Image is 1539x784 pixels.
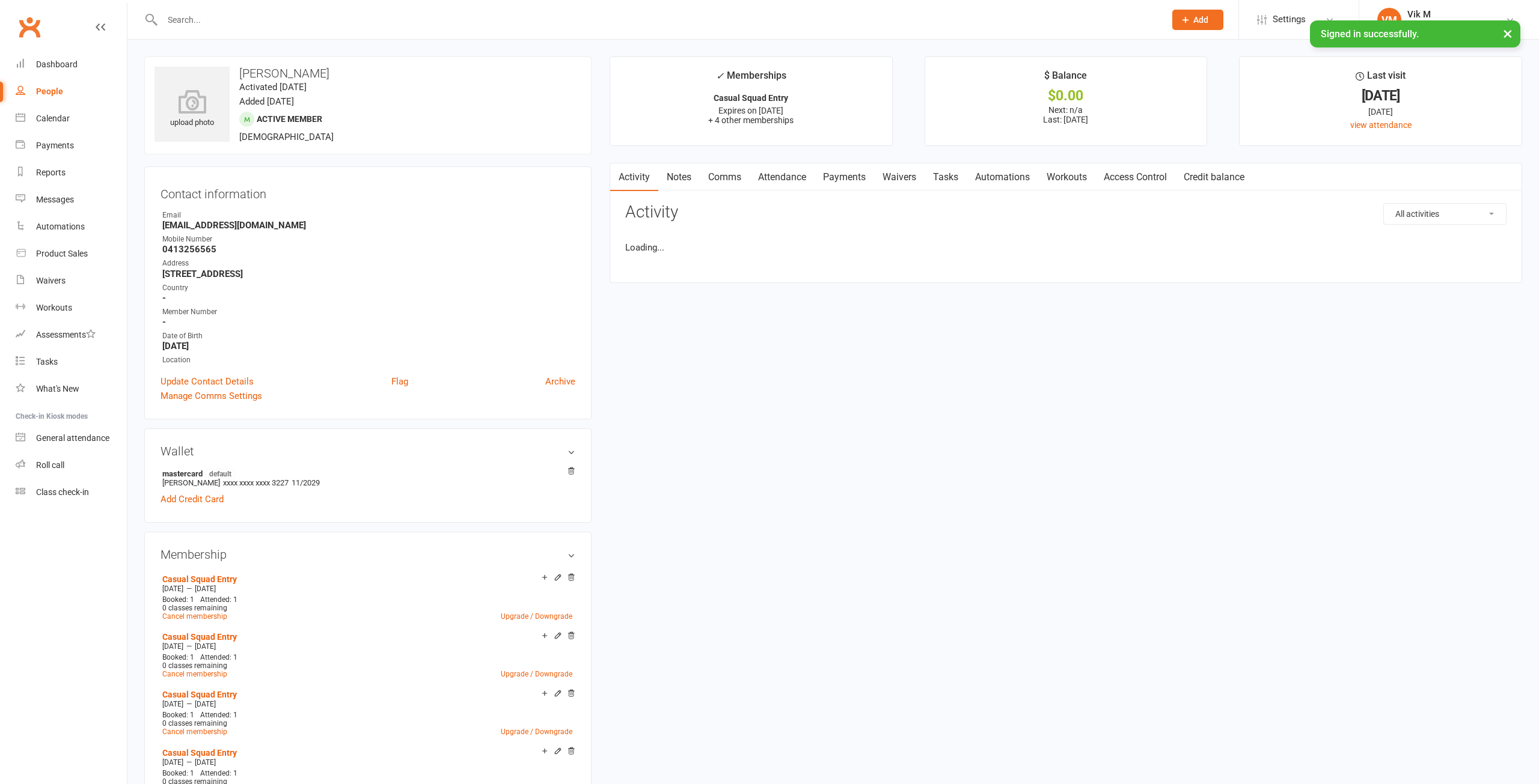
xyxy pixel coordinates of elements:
[36,87,63,96] div: People
[391,374,408,389] a: Flag
[16,105,127,132] a: Calendar
[936,90,1196,102] div: $0.00
[200,653,237,661] span: Attended: 1
[625,203,1507,222] h3: Activity
[610,163,658,191] a: Activity
[162,220,575,231] strong: [EMAIL_ADDRESS][DOMAIN_NAME]
[162,258,575,269] div: Address
[162,700,183,708] span: [DATE]
[36,460,64,470] div: Roll call
[700,163,750,191] a: Comms
[162,330,575,342] div: Date of Birth
[750,163,815,191] a: Attendance
[36,141,74,150] div: Payments
[1250,90,1511,102] div: [DATE]
[195,700,216,708] span: [DATE]
[155,67,581,80] h3: [PERSON_NAME]
[161,445,575,458] h3: Wallet
[925,163,967,191] a: Tasks
[1356,68,1406,90] div: Last visit
[16,375,127,403] a: What's New
[14,12,44,42] a: Clubworx
[714,93,788,103] strong: Casual Squad Entry
[162,748,237,758] a: Casual Squad Entry
[159,758,575,767] div: —
[161,548,575,561] h3: Membership
[1407,20,1444,31] div: Vladswim
[36,303,72,312] div: Workouts
[36,195,74,204] div: Messages
[16,452,127,479] a: Roll call
[162,670,227,678] a: Cancel membership
[206,469,235,478] span: default
[162,653,194,661] span: Booked: 1
[162,585,183,593] span: [DATE]
[162,234,575,245] div: Mobile Number
[545,374,575,389] a: Archive
[162,293,575,303] strong: -
[936,105,1196,124] p: Next: n/a Last: [DATE]
[16,321,127,348] a: Assessments
[36,487,89,497] div: Class check-in
[501,670,572,678] a: Upgrade / Downgrade
[195,758,216,767] span: [DATE]
[162,341,575,351] strong: [DATE]
[16,132,127,159] a: Payments
[162,642,183,651] span: [DATE]
[239,82,307,93] time: Activated [DATE]
[16,159,127,186] a: Reports
[16,240,127,267] a: Product Sales
[1497,20,1519,46] button: ×
[159,11,1157,28] input: Search...
[162,769,194,777] span: Booked: 1
[162,661,227,670] span: 0 classes remaining
[162,711,194,719] span: Booked: 1
[36,433,109,443] div: General attendance
[200,711,237,719] span: Attended: 1
[815,163,874,191] a: Payments
[162,719,227,728] span: 0 classes remaining
[162,354,575,366] div: Location
[36,276,66,285] div: Waivers
[162,574,237,584] a: Casual Squad Entry
[162,317,575,327] strong: -
[1350,120,1412,130] a: view attendance
[716,70,724,82] i: ✓
[16,213,127,240] a: Automations
[159,584,575,594] div: —
[708,115,794,125] span: + 4 other memberships
[161,389,262,403] a: Manage Comms Settings
[16,78,127,105] a: People
[501,728,572,736] a: Upgrade / Downgrade
[162,612,227,621] a: Cancel membership
[162,244,575,255] strong: 0413256565
[1273,6,1306,33] span: Settings
[16,425,127,452] a: General attendance kiosk mode
[162,269,575,279] strong: [STREET_ADDRESS]
[162,282,575,294] div: Country
[162,210,575,221] div: Email
[200,769,237,777] span: Attended: 1
[36,59,78,69] div: Dashboard
[16,267,127,294] a: Waivers
[161,374,254,389] a: Update Contact Details
[1095,163,1175,191] a: Access Control
[16,348,127,375] a: Tasks
[162,306,575,318] div: Member Number
[1250,105,1511,118] div: [DATE]
[36,330,96,339] div: Assessments
[162,604,227,612] span: 0 classes remaining
[501,612,572,621] a: Upgrade / Downgrade
[161,492,224,506] a: Add Credit Card
[1038,163,1095,191] a: Workouts
[162,632,237,642] a: Casual Squad Entry
[36,249,88,258] div: Product Sales
[162,758,183,767] span: [DATE]
[716,68,786,90] div: Memberships
[162,469,569,478] strong: mastercard
[162,728,227,736] a: Cancel membership
[16,186,127,213] a: Messages
[36,168,66,177] div: Reports
[1175,163,1253,191] a: Credit balance
[1377,8,1401,32] div: VM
